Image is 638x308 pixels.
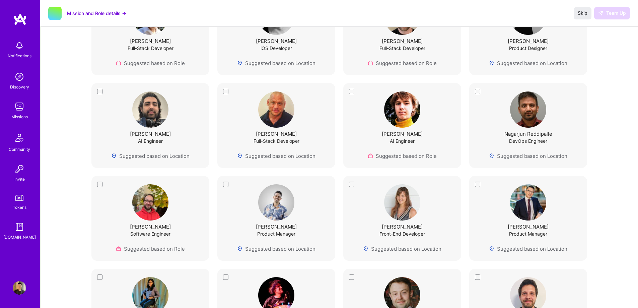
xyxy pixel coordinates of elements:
[382,130,423,137] div: [PERSON_NAME]
[256,38,297,45] div: [PERSON_NAME]
[509,230,547,237] div: Product Manager
[11,130,27,146] img: Community
[379,230,425,237] div: Front-End Developer
[258,184,294,221] img: User Avatar
[509,45,547,52] div: Product Designer
[11,281,28,295] a: User Avatar
[116,60,121,66] img: Role icon
[382,38,423,45] div: [PERSON_NAME]
[13,220,26,234] img: guide book
[138,137,163,144] div: AI Engineer
[13,204,26,211] div: Tokens
[116,246,121,251] img: Role icon
[237,246,242,251] img: Locations icon
[237,245,315,252] div: Suggested based on Location
[489,60,567,67] div: Suggested based on Location
[258,91,294,128] img: User Avatar
[3,234,36,241] div: [DOMAIN_NAME]
[130,38,171,45] div: [PERSON_NAME]
[130,223,171,230] div: [PERSON_NAME]
[257,230,295,237] div: Product Manager
[237,153,242,159] img: Locations icon
[116,60,185,67] div: Suggested based on Role
[256,223,297,230] div: [PERSON_NAME]
[111,152,190,160] div: Suggested based on Location
[504,130,552,137] div: Nagarjun Reddipalle
[67,10,126,17] button: Mission and Role details →
[489,245,567,252] div: Suggested based on Location
[128,45,173,52] div: Full-Stack Developer
[384,91,420,128] img: User Avatar
[13,70,26,83] img: discovery
[390,137,415,144] div: AI Engineer
[489,152,567,160] div: Suggested based on Location
[13,39,26,52] img: bell
[8,52,31,59] div: Notifications
[237,152,315,160] div: Suggested based on Location
[132,91,168,128] img: User Avatar
[489,60,494,66] img: Locations icon
[574,7,591,19] button: Skip
[13,13,27,25] img: logo
[382,223,423,230] div: [PERSON_NAME]
[363,245,441,252] div: Suggested based on Location
[261,45,292,52] div: iOS Developer
[510,91,546,128] img: User Avatar
[363,246,368,251] img: Locations icon
[379,45,425,52] div: Full-Stack Developer
[237,60,242,66] img: Locations icon
[368,60,373,66] img: Role icon
[13,100,26,113] img: teamwork
[130,230,170,237] div: Software Engineer
[15,195,23,201] img: tokens
[368,60,437,67] div: Suggested based on Role
[130,130,171,137] div: [PERSON_NAME]
[510,184,546,221] img: User Avatar
[509,137,547,144] div: DevOps Engineer
[508,223,549,230] div: [PERSON_NAME]
[256,130,297,137] div: [PERSON_NAME]
[237,60,315,67] div: Suggested based on Location
[508,38,549,45] div: [PERSON_NAME]
[111,153,117,159] img: Locations icon
[11,113,28,120] div: Missions
[368,152,437,160] div: Suggested based on Role
[384,184,420,221] img: User Avatar
[578,10,587,16] span: Skip
[10,83,29,90] div: Discovery
[489,153,494,159] img: Locations icon
[116,245,185,252] div: Suggested based on Role
[13,281,26,295] img: User Avatar
[132,184,168,221] img: User Avatar
[9,146,30,153] div: Community
[489,246,494,251] img: Locations icon
[368,153,373,159] img: Role icon
[14,176,25,183] div: Invite
[254,137,299,144] div: Full-Stack Developer
[13,162,26,176] img: Invite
